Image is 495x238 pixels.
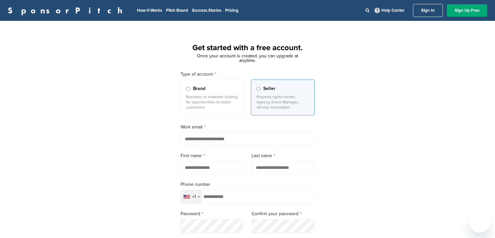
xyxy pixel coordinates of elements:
a: Success Stories [192,8,221,13]
label: Confirm your password [252,210,315,217]
label: Phone number [181,181,315,188]
a: SponsorPitch [8,6,127,15]
label: Last name [252,152,315,159]
label: Type of account [181,71,315,78]
input: Seller Property rights holder, Agency, Event Manager, Vendor, Consultant [256,87,261,91]
a: Help Center [373,7,406,14]
div: +1 [192,195,196,199]
label: Work email [181,124,315,131]
a: Pitch Board [166,8,188,13]
span: Once your account is created, you can upgrade at anytime. [197,53,298,63]
a: How It Works [137,8,162,13]
span: Brand [193,85,205,92]
a: Sign Up Free [447,4,487,17]
label: Password [181,210,244,217]
label: First name [181,152,244,159]
input: Brand Business or marketer looking for opportunities to reach customers [186,87,190,91]
p: Business or marketer looking for opportunities to reach customers [186,94,239,110]
div: Selected country [181,190,202,203]
span: Seller [263,85,275,92]
a: Pricing [225,8,239,13]
p: Property rights holder, Agency, Event Manager, Vendor, Consultant [256,94,309,110]
iframe: Button to launch messaging window [469,212,490,233]
h1: Get started with a free account. [173,42,323,54]
a: Sign In [413,4,443,17]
